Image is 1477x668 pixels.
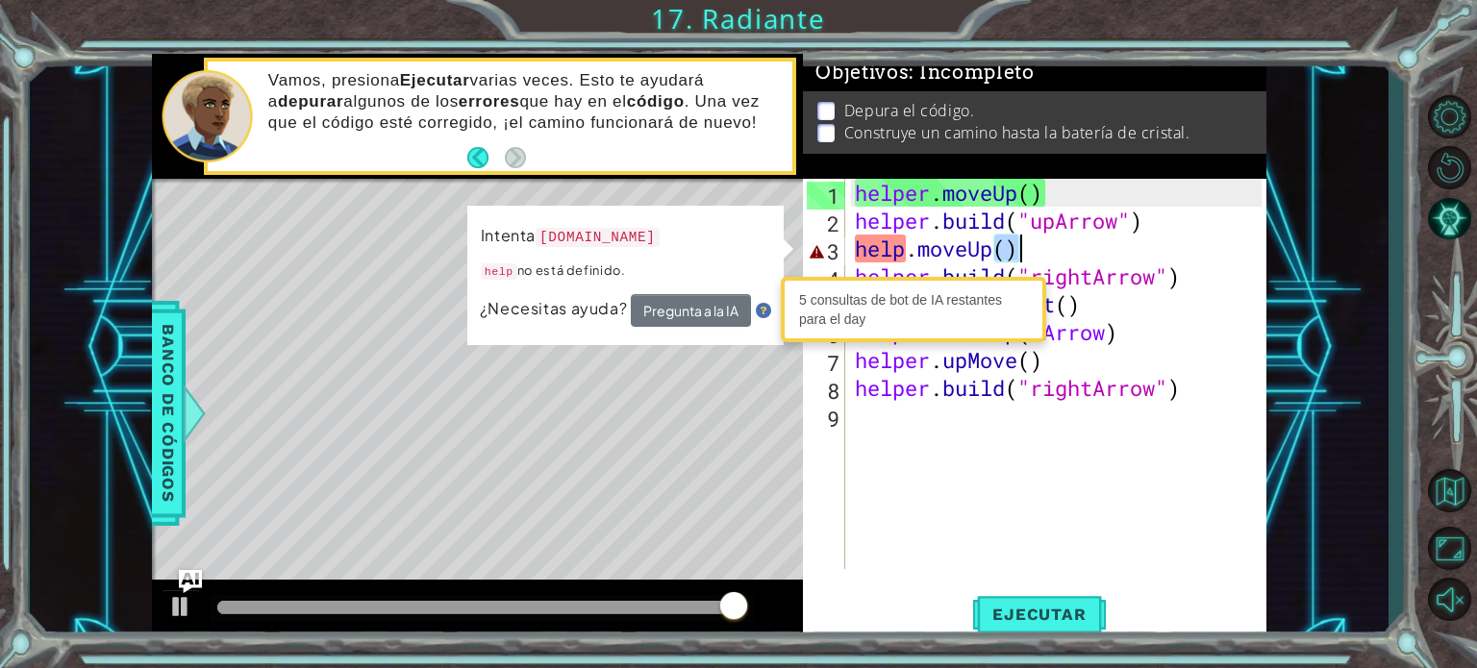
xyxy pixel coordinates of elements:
div: 1 [807,182,845,210]
span: Objetivos [815,61,1035,85]
button: Pista IA [1421,196,1477,241]
button: Pregunta a la IA [631,293,751,327]
button: Maximizar navegador [1421,526,1477,571]
button: Shift+Enter: Ejecutar el código. [973,591,1105,637]
button: Volver al mapa [1421,462,1477,518]
button: Ctrl + P: Play [162,589,200,629]
div: 4 [807,265,845,293]
p: Intenta [480,224,659,250]
button: Reiniciar nivel [1421,145,1477,190]
code: [DOMAIN_NAME] [536,228,660,248]
strong: depurar [278,92,343,111]
button: Back [467,147,505,168]
p: Construye un camino hasta la batería de cristal. [844,122,1189,143]
p: Depura el código. [844,100,974,121]
span: : Incompleto [909,61,1034,84]
span: ¿Necesitas ayuda? [480,299,632,320]
button: Ask AI [179,570,202,593]
span: Banco de códigos [153,313,184,512]
div: 7 [807,349,845,377]
div: 8 [807,377,845,405]
img: Hint [756,302,771,317]
strong: código [627,92,685,111]
div: 9 [807,405,845,433]
strong: Ejecutar [400,71,470,89]
button: Next [505,147,526,168]
button: Opciones de nivel [1421,94,1477,139]
button: Sonido encendido [1421,577,1477,622]
strong: errores [459,92,520,111]
p: no está definido. [481,259,660,285]
p: Vamos, presiona varias veces. Esto te ayudará a algunos de los que hay en el . Una vez que el cód... [268,70,780,134]
code: help [481,264,517,281]
span: Ejecutar [973,605,1105,624]
div: 2 [807,210,845,237]
div: 5 consultas de bot de IA restantes para el day [786,282,1041,337]
div: 3 [807,237,845,265]
a: Volver al mapa [1421,459,1477,523]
